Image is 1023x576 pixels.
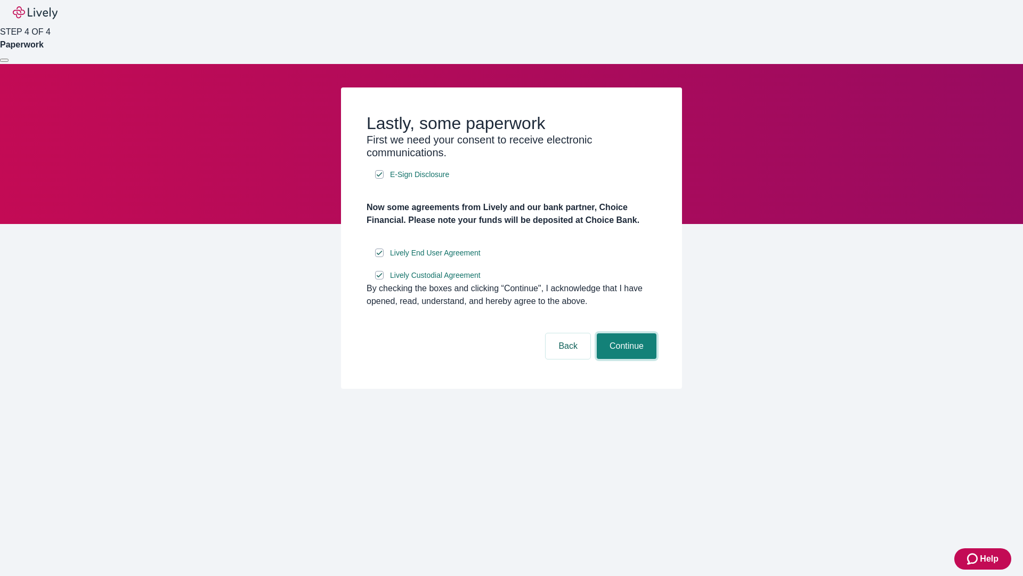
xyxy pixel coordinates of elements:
span: Lively Custodial Agreement [390,270,481,281]
button: Zendesk support iconHelp [954,548,1011,570]
a: e-sign disclosure document [388,269,483,282]
span: Help [980,553,998,565]
h4: Now some agreements from Lively and our bank partner, Choice Financial. Please note your funds wi... [367,201,656,227]
svg: Zendesk support icon [967,553,980,565]
span: E-Sign Disclosure [390,169,449,180]
img: Lively [13,6,58,19]
span: Lively End User Agreement [390,247,481,259]
a: e-sign disclosure document [388,246,483,260]
div: By checking the boxes and clicking “Continue", I acknowledge that I have opened, read, understand... [367,282,656,308]
a: e-sign disclosure document [388,168,451,181]
h2: Lastly, some paperwork [367,113,656,133]
h3: First we need your consent to receive electronic communications. [367,133,656,159]
button: Continue [597,333,656,359]
button: Back [546,333,590,359]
